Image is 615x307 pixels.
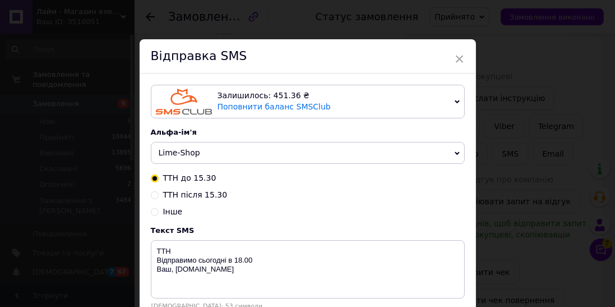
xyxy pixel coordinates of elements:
a: Поповнити баланс SMSClub [218,102,331,111]
span: × [455,49,465,68]
span: Альфа-ім'я [151,128,197,136]
span: ТТН після 15.30 [163,190,228,199]
span: ТТН до 15.30 [163,173,216,182]
div: Залишилось: 451.36 ₴ [218,90,450,102]
span: Lime-Shop [159,148,200,157]
div: Відправка SMS [140,39,476,74]
div: Текст SMS [151,226,465,235]
textarea: ТТН Відправимо сьогодні в 18.00 Ваш, [DOMAIN_NAME] [151,240,465,299]
span: Інше [163,207,183,216]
